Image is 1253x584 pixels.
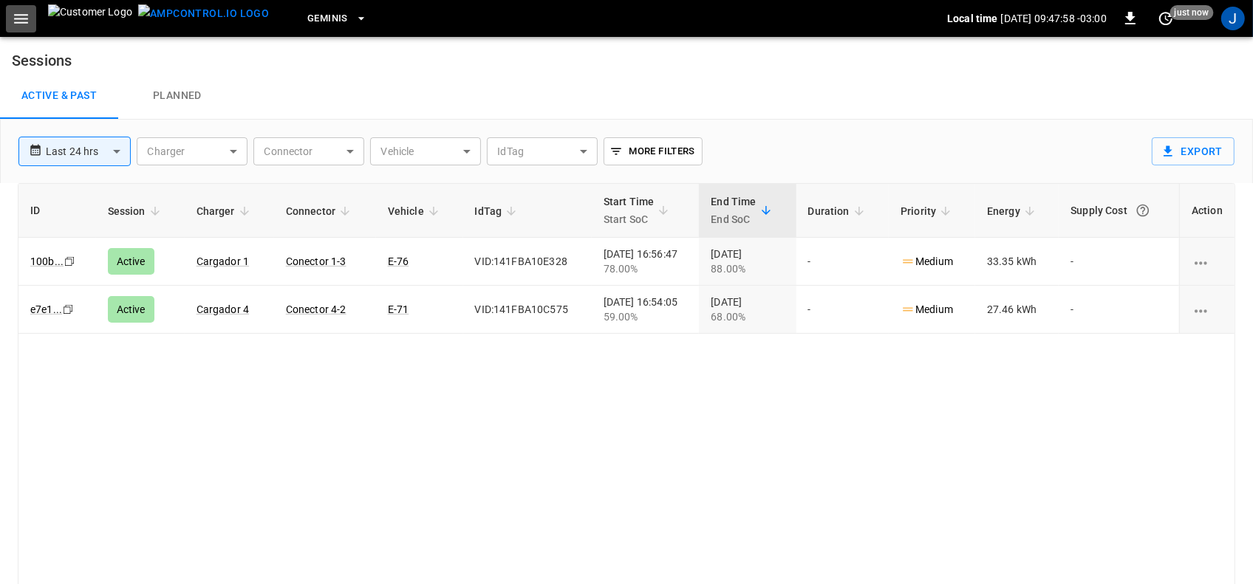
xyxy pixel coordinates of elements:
[711,247,784,276] div: [DATE]
[711,193,756,228] div: End Time
[63,253,78,269] div: copy
[1059,286,1179,334] td: -
[604,193,674,228] span: Start TimeStart SoC
[18,184,96,238] th: ID
[604,295,688,324] div: [DATE] 16:54:05
[1192,302,1223,317] div: charging session options
[1130,197,1156,224] button: The cost of your charging session based on your supply rates
[286,255,346,267] a: Conector 1-3
[1221,7,1245,30] div: profile-icon
[1059,238,1179,286] td: -
[30,255,64,267] a: 100b...
[463,238,592,286] td: VID:141FBA10E328
[901,302,953,317] p: Medium
[901,254,953,269] p: Medium
[975,286,1059,334] td: 27.46 kWh
[901,202,955,220] span: Priority
[108,248,154,275] div: Active
[30,303,62,315] a: e7e1...
[108,296,154,323] div: Active
[108,202,165,220] span: Session
[301,4,373,33] button: Geminis
[197,255,250,267] a: Cargador 1
[46,137,131,165] div: Last 24 hrs
[1170,5,1214,20] span: just now
[604,193,655,228] div: Start Time
[711,193,775,228] span: End TimeEnd SoC
[463,286,592,334] td: VID:141FBA10C575
[604,261,688,276] div: 78.00%
[138,4,269,23] img: ampcontrol.io logo
[48,4,132,32] img: Customer Logo
[286,202,355,220] span: Connector
[1001,11,1107,26] p: [DATE] 09:47:58 -03:00
[604,210,655,228] p: Start SoC
[388,255,409,267] a: E-76
[711,261,784,276] div: 88.00%
[388,202,443,220] span: Vehicle
[475,202,522,220] span: IdTag
[711,309,784,324] div: 68.00%
[604,309,688,324] div: 59.00%
[286,303,346,315] a: Conector 4-2
[197,202,254,220] span: Charger
[18,184,1235,334] table: sessions table
[808,202,869,220] span: Duration
[388,303,409,315] a: E-71
[711,295,784,324] div: [DATE]
[1152,137,1235,165] button: Export
[1154,7,1178,30] button: set refresh interval
[1179,184,1235,238] th: Action
[118,72,236,120] a: Planned
[796,286,890,334] td: -
[947,11,998,26] p: Local time
[604,137,702,165] button: More Filters
[197,303,250,315] a: Cargador 4
[307,10,348,27] span: Geminis
[711,210,756,228] p: End SoC
[975,238,1059,286] td: 33.35 kWh
[987,202,1039,220] span: Energy
[604,247,688,276] div: [DATE] 16:56:47
[1192,254,1223,269] div: charging session options
[61,301,76,317] div: copy
[796,238,890,286] td: -
[1071,197,1167,224] div: Supply Cost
